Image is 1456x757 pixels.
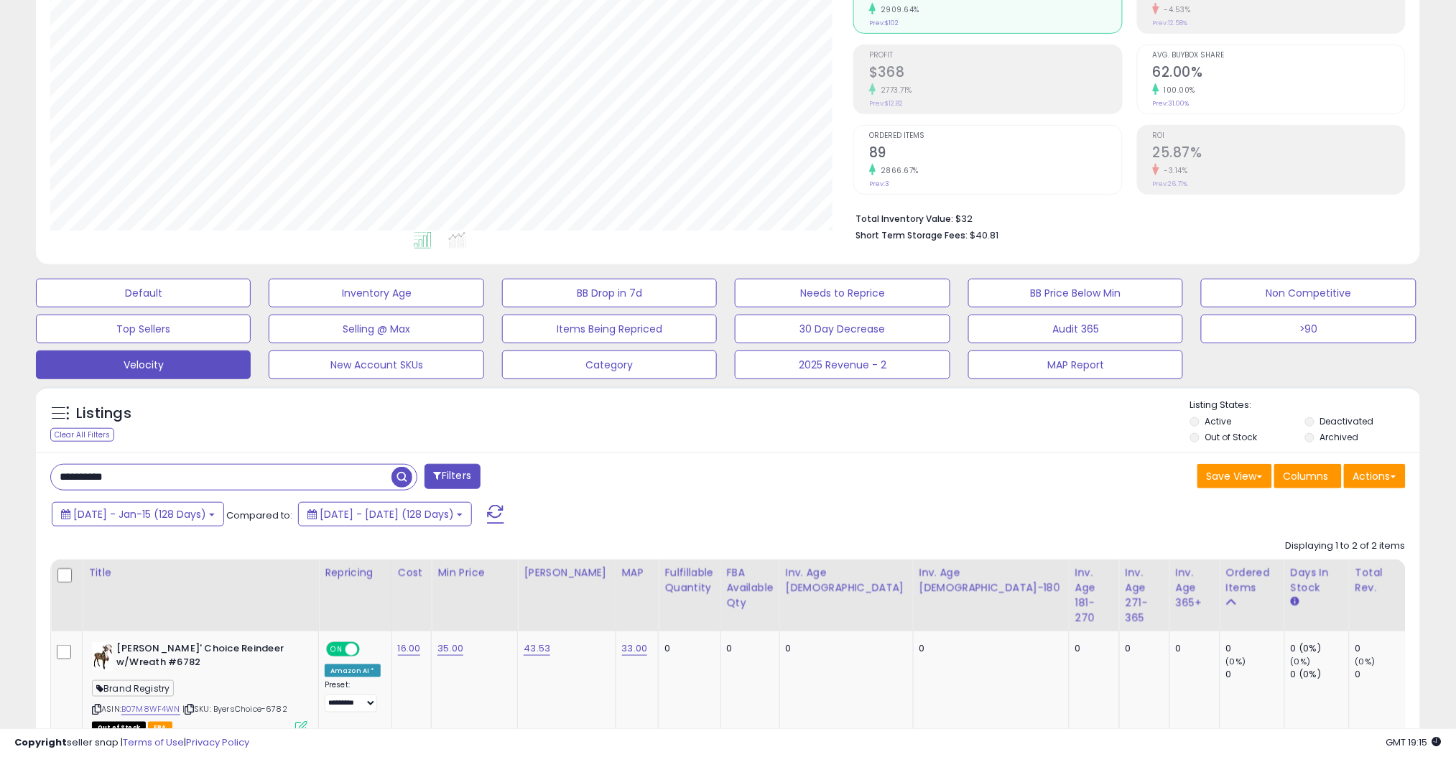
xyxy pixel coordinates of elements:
b: Total Inventory Value: [855,213,953,225]
label: Active [1205,415,1232,427]
div: 0 [1126,642,1159,655]
span: Brand Registry [92,680,174,697]
div: Inv. Age 365+ [1176,565,1214,610]
button: Velocity [36,350,251,379]
button: Inventory Age [269,279,483,307]
b: [PERSON_NAME]' Choice Reindeer w/Wreath #6782 [116,642,291,672]
button: Category [502,350,717,379]
button: Filters [425,464,481,489]
a: 35.00 [437,641,463,656]
div: Clear All Filters [50,428,114,442]
small: Days In Stock. [1291,595,1299,608]
span: Compared to: [226,508,292,522]
span: | SKU: ByersChoice-6782 [182,703,287,715]
small: (0%) [1355,656,1376,667]
span: Profit [869,52,1121,60]
div: Inv. Age 271-365 [1126,565,1164,626]
div: 0 [1355,642,1414,655]
span: [DATE] - Jan-15 (128 Days) [73,507,206,521]
div: seller snap | | [14,736,249,750]
button: Needs to Reprice [735,279,950,307]
div: [PERSON_NAME] [524,565,609,580]
div: 0 [664,642,709,655]
div: 0 [786,642,902,655]
small: -3.14% [1159,165,1188,176]
button: [DATE] - [DATE] (128 Days) [298,502,472,526]
span: 2025-09-11 19:15 GMT [1386,735,1442,749]
div: Ordered Items [1226,565,1279,595]
div: 0 [919,642,1058,655]
h2: 25.87% [1153,144,1405,164]
div: MAP [622,565,653,580]
div: Displaying 1 to 2 of 2 items [1286,539,1406,553]
div: Repricing [325,565,386,580]
span: [DATE] - [DATE] (128 Days) [320,507,454,521]
div: 0 [1075,642,1108,655]
button: MAP Report [968,350,1183,379]
div: Min Price [437,565,511,580]
button: 30 Day Decrease [735,315,950,343]
h5: Listings [76,404,131,424]
div: 0 [1355,668,1414,681]
small: (0%) [1291,656,1311,667]
a: 43.53 [524,641,550,656]
button: Columns [1274,464,1342,488]
small: Prev: 12.58% [1153,19,1188,27]
span: OFF [358,644,381,656]
button: New Account SKUs [269,350,483,379]
button: >90 [1201,315,1416,343]
span: $40.81 [970,228,998,242]
small: 2866.67% [876,165,919,176]
small: Prev: 31.00% [1153,99,1190,108]
small: -4.53% [1159,4,1191,15]
button: Default [36,279,251,307]
small: Prev: $12.82 [869,99,903,108]
div: 0 [727,642,769,655]
button: [DATE] - Jan-15 (128 Days) [52,502,224,526]
a: Privacy Policy [186,735,249,749]
div: Fulfillable Quantity [664,565,714,595]
button: 2025 Revenue - 2 [735,350,950,379]
button: Items Being Repriced [502,315,717,343]
small: 2909.64% [876,4,919,15]
label: Deactivated [1320,415,1373,427]
a: Terms of Use [123,735,184,749]
div: 0 [1226,668,1284,681]
div: 0 (0%) [1291,668,1349,681]
li: $32 [855,209,1395,226]
button: Non Competitive [1201,279,1416,307]
a: B07M8WF4WN [121,703,180,715]
span: All listings that are currently out of stock and unavailable for purchase on Amazon [92,722,146,734]
div: Inv. Age [DEMOGRAPHIC_DATA] [786,565,907,595]
div: Cost [398,565,426,580]
button: Audit 365 [968,315,1183,343]
b: Short Term Storage Fees: [855,229,968,241]
h2: $368 [869,64,1121,83]
label: Archived [1320,431,1358,443]
h2: 89 [869,144,1121,164]
button: Top Sellers [36,315,251,343]
span: ON [328,644,346,656]
div: 0 (0%) [1291,642,1349,655]
button: BB Price Below Min [968,279,1183,307]
div: Days In Stock [1291,565,1343,595]
button: Selling @ Max [269,315,483,343]
div: Inv. Age [DEMOGRAPHIC_DATA]-180 [919,565,1063,595]
div: FBA Available Qty [727,565,774,610]
div: 0 [1176,642,1209,655]
small: Prev: 3 [869,180,889,188]
a: 33.00 [622,641,648,656]
span: ROI [1153,132,1405,140]
small: Prev: 26.71% [1153,180,1188,188]
span: Ordered Items [869,132,1121,140]
button: Actions [1344,464,1406,488]
div: Title [88,565,312,580]
span: FBA [148,722,172,734]
img: 41TxdkUUkUL._SL40_.jpg [92,642,113,671]
button: Save View [1197,464,1272,488]
label: Out of Stock [1205,431,1258,443]
button: BB Drop in 7d [502,279,717,307]
strong: Copyright [14,735,67,749]
span: Columns [1284,469,1329,483]
p: Listing States: [1190,399,1420,412]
